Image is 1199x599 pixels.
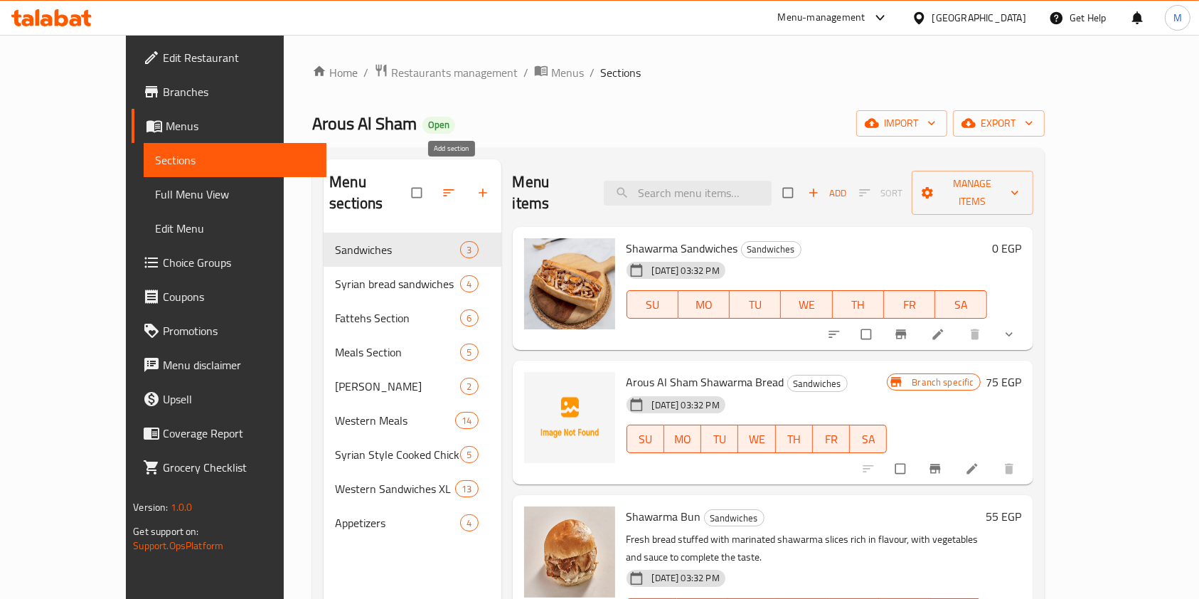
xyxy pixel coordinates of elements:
img: Shawarma Sandwiches [524,238,615,329]
button: TH [833,290,884,319]
a: Branches [132,75,326,109]
span: SU [633,429,659,450]
span: Open [422,119,455,131]
span: SA [856,429,881,450]
button: delete [993,453,1028,484]
span: Western Sandwiches XL [335,480,455,497]
span: Menu disclaimer [163,356,315,373]
a: Sections [144,143,326,177]
span: Full Menu View [155,186,315,203]
span: 5 [461,448,477,462]
span: Sandwiches [742,241,801,258]
div: items [460,446,478,463]
button: MO [664,425,701,453]
a: Full Menu View [144,177,326,211]
div: items [460,309,478,327]
a: Edit Restaurant [132,41,326,75]
button: Branch-specific-item [885,319,920,350]
span: [PERSON_NAME] [335,378,460,395]
a: Menu disclaimer [132,348,326,382]
button: SA [850,425,887,453]
span: Version: [133,498,168,516]
button: export [953,110,1045,137]
span: 6 [461,312,477,325]
div: Fattehs Section6 [324,301,501,335]
span: 13 [456,482,477,496]
button: SA [935,290,986,319]
button: sort-choices [819,319,853,350]
span: Branch specific [906,376,979,389]
span: Select section [774,179,804,206]
span: Sort sections [433,177,467,208]
a: Support.OpsPlatform [133,536,223,555]
div: [PERSON_NAME]2 [324,369,501,403]
span: SA [941,295,981,315]
span: Choice Groups [163,254,315,271]
span: Fattehs Section [335,309,460,327]
span: TU [707,429,732,450]
div: [GEOGRAPHIC_DATA] [932,10,1026,26]
span: Menus [551,64,584,81]
span: Meals Section [335,344,460,361]
span: FR [890,295,929,315]
div: Meals Section5 [324,335,501,369]
span: Arous Al Sham [312,107,417,139]
img: Shawarma Bun [524,507,615,598]
span: TH [782,429,807,450]
a: Menus [132,109,326,143]
a: Restaurants management [374,63,518,82]
span: Branches [163,83,315,100]
span: Arous Al Sham Shawarma Bread [627,371,784,393]
div: items [455,412,478,429]
a: Choice Groups [132,245,326,280]
span: Edit Menu [155,220,315,237]
span: Sandwiches [788,376,847,392]
nav: breadcrumb [312,63,1044,82]
input: search [604,181,772,206]
span: MO [670,429,696,450]
button: delete [959,319,993,350]
button: import [856,110,947,137]
span: 4 [461,277,477,291]
span: Edit Restaurant [163,49,315,66]
span: Coupons [163,288,315,305]
p: Fresh bread stuffed with marinated shawarma slices rich in flavour, with vegetables and sauce to ... [627,531,981,566]
button: show more [993,319,1028,350]
a: Coverage Report [132,416,326,450]
span: Appetizers [335,514,460,531]
div: Appetizers4 [324,506,501,540]
h6: 55 EGP [986,507,1022,526]
span: Upsell [163,391,315,408]
button: SU [627,425,664,453]
span: M [1173,10,1182,26]
span: WE [744,429,769,450]
button: Add [804,182,850,204]
h2: Menu sections [329,171,411,214]
h6: 75 EGP [986,372,1022,392]
span: MO [684,295,724,315]
div: Sandwiches [741,241,801,258]
span: Menus [166,117,315,134]
span: Syrian Style Cooked Chicken Section [335,446,460,463]
span: Shawarma Bun [627,506,701,527]
div: items [460,344,478,361]
span: 2 [461,380,477,393]
span: export [964,115,1033,132]
button: MO [678,290,730,319]
img: Arous Al Sham Shawarma Bread [524,372,615,463]
span: FR [819,429,844,450]
button: Manage items [912,171,1033,215]
span: Grocery Checklist [163,459,315,476]
div: items [460,275,478,292]
button: TU [730,290,781,319]
span: Select to update [887,455,917,482]
a: Coupons [132,280,326,314]
span: Sections [155,152,315,169]
a: Grocery Checklist [132,450,326,484]
a: Upsell [132,382,326,416]
span: 4 [461,516,477,530]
